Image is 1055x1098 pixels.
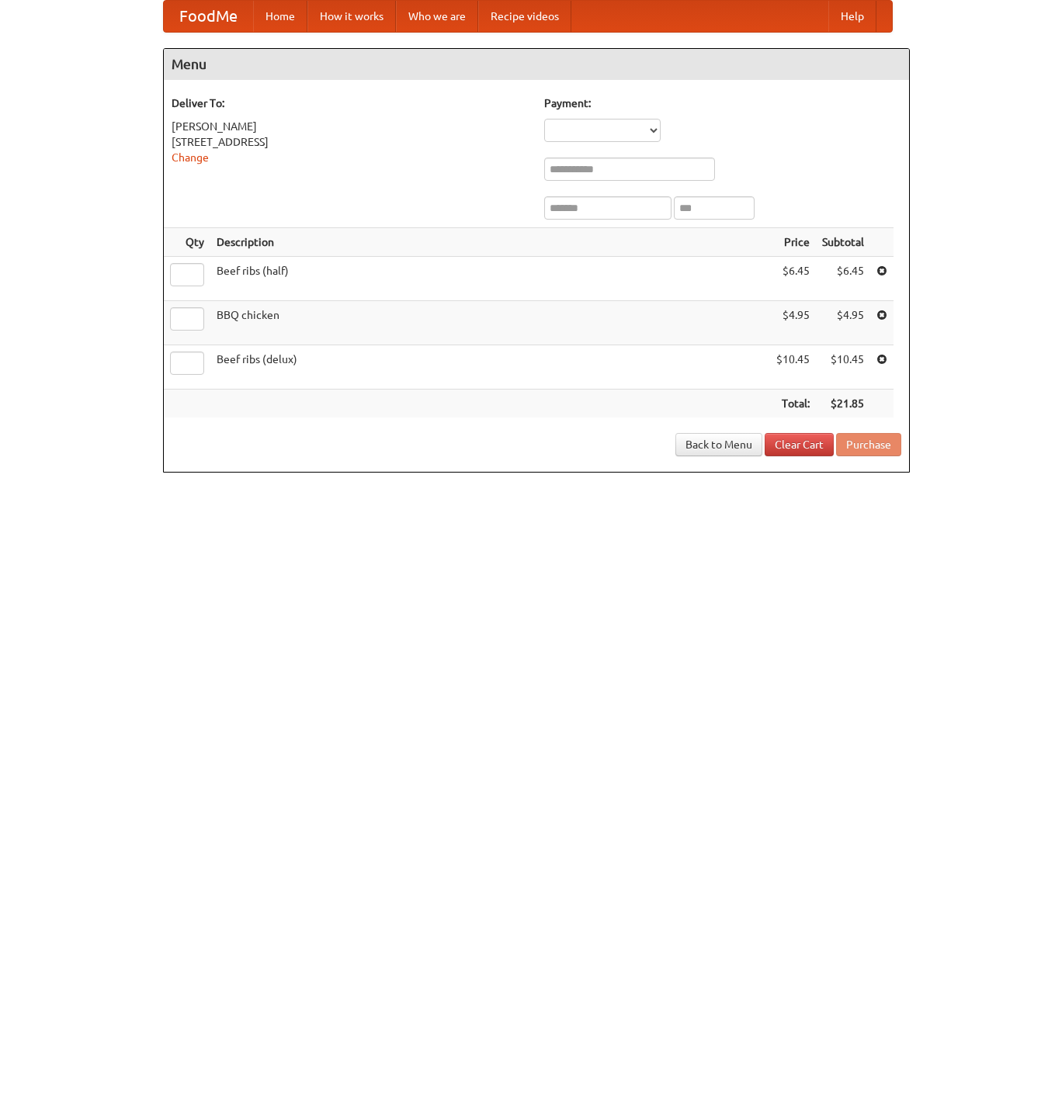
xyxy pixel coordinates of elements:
[210,228,770,257] th: Description
[770,390,816,418] th: Total:
[675,433,762,456] a: Back to Menu
[816,301,870,345] td: $4.95
[770,257,816,301] td: $6.45
[172,151,209,164] a: Change
[478,1,571,32] a: Recipe videos
[210,257,770,301] td: Beef ribs (half)
[253,1,307,32] a: Home
[828,1,876,32] a: Help
[765,433,834,456] a: Clear Cart
[307,1,396,32] a: How it works
[210,345,770,390] td: Beef ribs (delux)
[172,134,529,150] div: [STREET_ADDRESS]
[396,1,478,32] a: Who we are
[172,95,529,111] h5: Deliver To:
[816,228,870,257] th: Subtotal
[770,228,816,257] th: Price
[816,257,870,301] td: $6.45
[210,301,770,345] td: BBQ chicken
[164,49,909,80] h4: Menu
[816,390,870,418] th: $21.85
[770,301,816,345] td: $4.95
[172,119,529,134] div: [PERSON_NAME]
[770,345,816,390] td: $10.45
[544,95,901,111] h5: Payment:
[164,1,253,32] a: FoodMe
[836,433,901,456] button: Purchase
[816,345,870,390] td: $10.45
[164,228,210,257] th: Qty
